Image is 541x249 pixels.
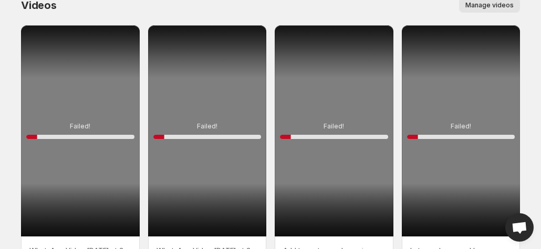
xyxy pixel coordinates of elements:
p: Failed! [70,122,90,131]
p: Failed! [324,122,344,131]
span: Manage videos [465,1,514,9]
div: Open chat [505,213,534,242]
p: Failed! [451,122,471,131]
p: Failed! [197,122,217,131]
